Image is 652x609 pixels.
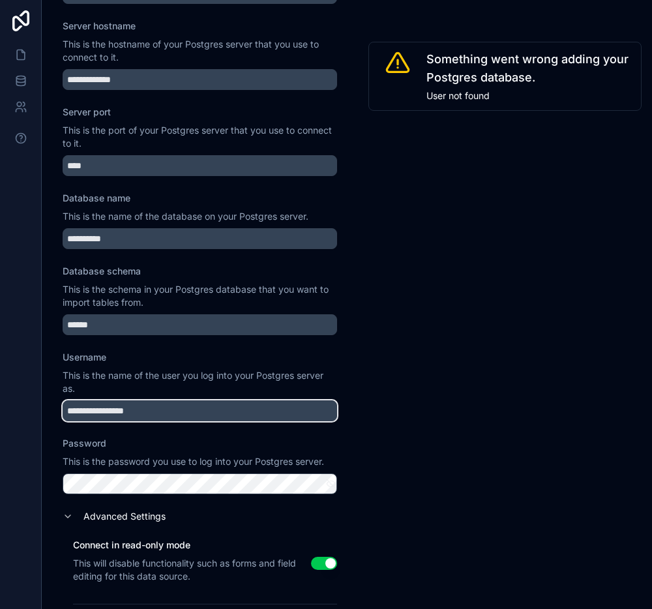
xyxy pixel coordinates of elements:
p: This is the name of the database on your Postgres server. [63,210,337,223]
p: This is the hostname of your Postgres server that you use to connect to it. [63,38,337,64]
label: Password [63,437,106,450]
div: This will disable functionality such as forms and field editing for this data source. [73,557,311,583]
label: Server port [63,106,111,119]
p: This is the schema in your Postgres database that you want to import tables from. [63,283,337,309]
label: Advanced Settings [83,510,166,523]
p: This is the name of the user you log into your Postgres server as. [63,369,337,395]
label: Database name [63,192,130,205]
span: User not found [426,89,633,102]
span: Something went wrong adding your Postgres database. [426,50,633,87]
label: Server hostname [63,20,136,33]
label: Connect in read-only mode [73,539,311,552]
p: This is the port of your Postgres server that you use to connect to it. [63,124,337,150]
label: Database schema [63,265,141,278]
p: This is the password you use to log into your Postgres server. [63,455,337,468]
label: Username [63,351,106,364]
